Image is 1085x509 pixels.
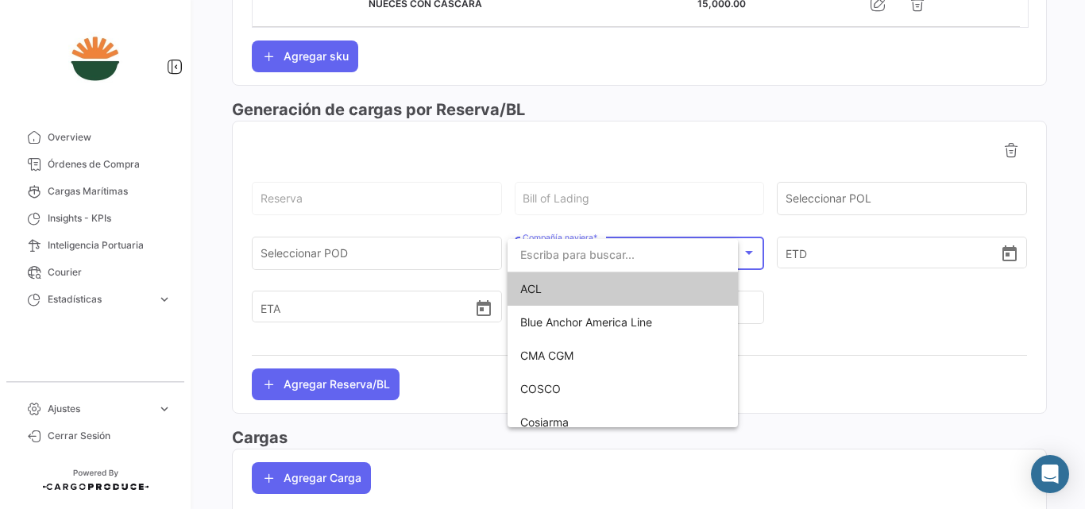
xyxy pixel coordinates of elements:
span: ACL [520,282,542,295]
span: Blue Anchor America Line [520,315,652,329]
div: Abrir Intercom Messenger [1031,455,1069,493]
span: COSCO [520,382,561,395]
input: dropdown search [508,238,738,272]
span: Cosiarma [520,415,569,429]
span: CMA CGM [520,349,573,362]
